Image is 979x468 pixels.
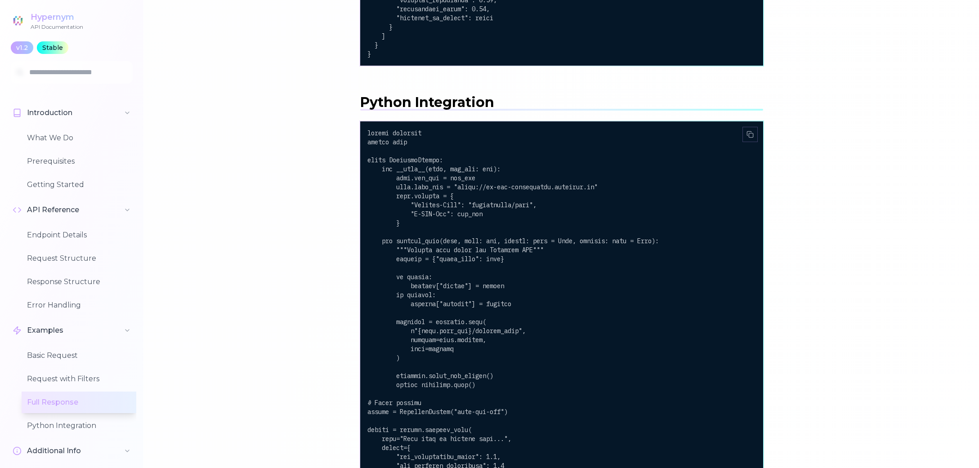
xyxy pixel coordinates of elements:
button: Error Handling [22,294,136,316]
button: Examples [7,320,136,341]
span: Introduction [27,107,72,118]
button: Getting Started [22,174,136,196]
div: API Documentation [31,23,83,31]
span: Python Integration [360,94,494,111]
button: Request with Filters [22,368,136,390]
button: Copy to clipboard [742,127,758,142]
a: HypernymAPI Documentation [11,11,83,31]
button: Prerequisites [22,151,136,172]
button: Basic Request [22,345,136,366]
div: v1.2 [11,41,33,54]
button: Python Integration [22,415,136,437]
button: What We Do [22,127,136,149]
button: Full Response [22,392,136,413]
button: Endpoint Details [22,224,136,246]
button: API Reference [7,199,136,221]
button: Additional Info [7,440,136,462]
img: Hypernym Logo [11,13,25,28]
button: Request Structure [22,248,136,269]
span: Additional Info [27,446,81,456]
span: API Reference [27,205,79,215]
div: Hypernym [31,11,83,23]
span: Examples [27,325,63,336]
button: Response Structure [22,271,136,293]
div: Stable [37,41,68,54]
button: Introduction [7,102,136,124]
